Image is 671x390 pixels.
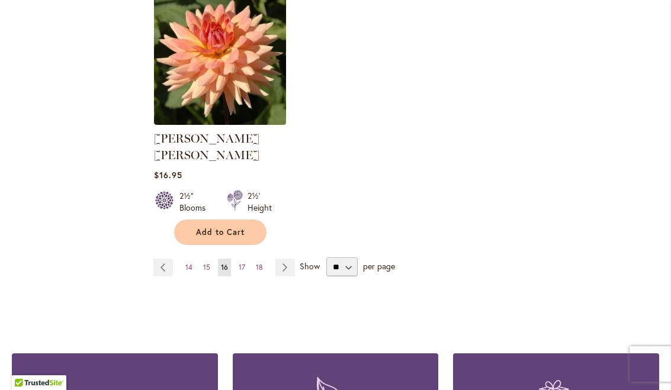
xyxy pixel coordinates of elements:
[239,263,245,272] span: 17
[248,190,272,214] div: 2½' Height
[200,259,213,276] a: 15
[154,169,182,181] span: $16.95
[185,263,192,272] span: 14
[174,220,267,245] button: Add to Cart
[256,263,263,272] span: 18
[9,348,42,381] iframe: Launch Accessibility Center
[179,190,213,214] div: 2½" Blooms
[253,259,266,276] a: 18
[196,227,245,237] span: Add to Cart
[300,260,320,272] span: Show
[154,116,286,127] a: Mary Jo
[363,260,395,272] span: per page
[221,263,228,272] span: 16
[236,259,248,276] a: 17
[154,131,259,162] a: [PERSON_NAME] [PERSON_NAME]
[182,259,195,276] a: 14
[203,263,210,272] span: 15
